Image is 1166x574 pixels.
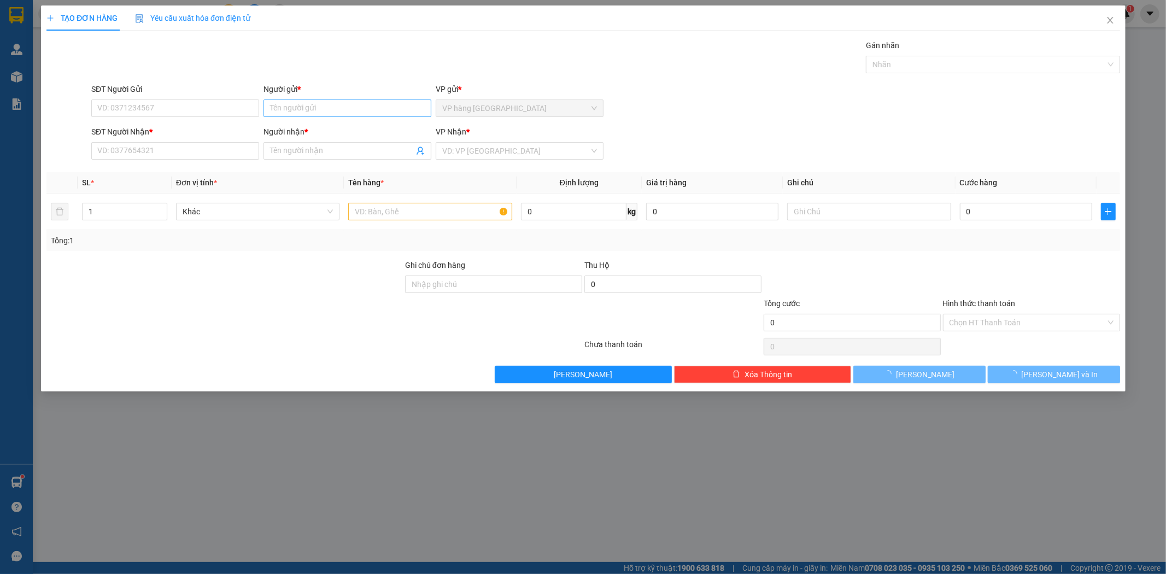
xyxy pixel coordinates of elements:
[128,34,215,47] div: NHI NGUYỄN
[416,147,425,155] span: user-add
[1100,203,1115,220] button: plus
[126,71,216,86] div: 50.000
[9,49,120,64] div: 0792628420
[128,9,215,34] div: [PERSON_NAME]
[9,36,120,49] div: ANH THƠ
[584,261,609,270] span: Thu Hộ
[646,203,778,220] input: 0
[942,299,1015,308] label: Hình thức thanh toán
[733,370,740,379] span: delete
[436,127,466,136] span: VP Nhận
[1101,207,1115,216] span: plus
[853,366,985,383] button: [PERSON_NAME]
[884,370,896,378] span: loading
[9,10,26,22] span: Gửi:
[176,178,217,187] span: Đơn vị tính
[82,178,91,187] span: SL
[1094,5,1125,36] button: Close
[51,203,68,220] button: delete
[959,178,997,187] span: Cước hàng
[783,172,955,194] th: Ghi chú
[128,9,154,21] span: Nhận:
[91,126,259,138] div: SĐT Người Nhận
[405,261,465,270] label: Ghi chú đơn hàng
[1009,370,1021,378] span: loading
[866,41,899,50] label: Gán nhãn
[787,203,951,220] input: Ghi Chú
[674,366,851,383] button: deleteXóa Thông tin
[560,178,599,187] span: Định lượng
[126,73,168,85] span: Chưa thu :
[263,126,431,138] div: Người nhận
[495,366,672,383] button: [PERSON_NAME]
[646,178,687,187] span: Giá trị hàng
[46,14,54,22] span: plus
[1021,368,1098,380] span: [PERSON_NAME] và In
[987,366,1120,383] button: [PERSON_NAME] và In
[745,368,792,380] span: Xóa Thông tin
[554,368,612,380] span: [PERSON_NAME]
[626,203,637,220] span: kg
[91,83,259,95] div: SĐT Người Gửi
[135,14,250,22] span: Yêu cầu xuất hóa đơn điện tử
[763,299,799,308] span: Tổng cước
[9,9,120,36] div: VP hàng [GEOGRAPHIC_DATA]
[46,14,118,22] span: TẠO ĐƠN HÀNG
[263,83,431,95] div: Người gửi
[583,338,763,358] div: Chưa thanh toán
[128,47,215,62] div: 0565549262
[436,83,603,95] div: VP gửi
[1105,16,1114,25] span: close
[348,203,512,220] input: VD: Bàn, Ghế
[348,178,384,187] span: Tên hàng
[896,368,954,380] span: [PERSON_NAME]
[135,14,144,23] img: icon
[51,235,450,247] div: Tổng: 1
[183,203,333,220] span: Khác
[405,276,582,293] input: Ghi chú đơn hàng
[442,100,597,116] span: VP hàng Nha Trang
